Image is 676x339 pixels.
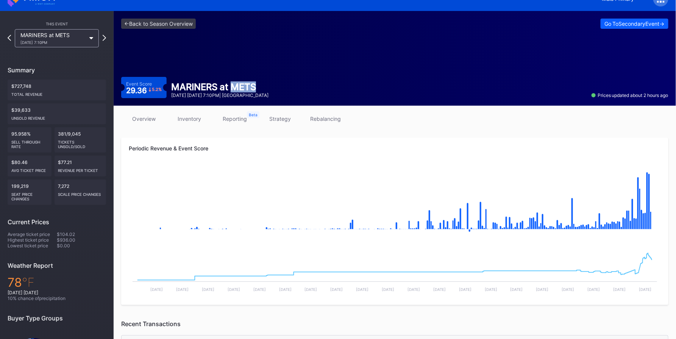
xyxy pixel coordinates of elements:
div: 7,272 [55,180,106,205]
div: Prices updated about 2 hours ago [592,92,668,98]
svg: Chart title [129,165,661,241]
div: Go To Secondary Event -> [604,20,665,27]
text: [DATE] [305,287,317,292]
div: Weather Report [8,262,106,269]
div: seat price changes [11,189,48,201]
div: [DATE] [DATE] [8,290,106,295]
svg: Chart title [129,241,661,297]
text: [DATE] [356,287,368,292]
div: [DATE] 7:10PM [20,40,86,45]
a: overview [121,113,167,124]
a: <-Back to Season Overview [121,19,196,29]
div: Current Prices [8,218,106,226]
text: [DATE] [511,287,523,292]
a: rebalancing [303,113,348,124]
a: reporting [212,113,258,124]
text: [DATE] [536,287,549,292]
span: ℉ [22,275,34,290]
div: Lowest ticket price [8,243,57,248]
text: [DATE] [459,287,471,292]
text: [DATE] [331,287,343,292]
div: Tickets Unsold/Sold [58,137,103,149]
text: [DATE] [407,287,420,292]
div: $0.00 [57,243,106,248]
text: [DATE] [279,287,292,292]
text: [DATE] [562,287,575,292]
div: Avg ticket price [11,165,48,173]
text: [DATE] [433,287,446,292]
div: Average ticket price [8,231,57,237]
div: Event Score [126,81,152,87]
div: $77.21 [55,156,106,177]
text: [DATE] [176,287,189,292]
a: inventory [167,113,212,124]
text: [DATE] [485,287,497,292]
div: Unsold Revenue [11,113,102,120]
a: strategy [258,113,303,124]
div: 10 % chance of precipitation [8,295,106,301]
div: Recent Transactions [121,320,668,328]
div: [DATE] [DATE] 7:10PM | [GEOGRAPHIC_DATA] [171,92,269,98]
div: 381/9,045 [55,127,106,153]
text: [DATE] [382,287,394,292]
div: $936.00 [57,237,106,243]
div: scale price changes [58,189,103,197]
text: [DATE] [588,287,600,292]
div: $39,633 [8,103,106,124]
div: Periodic Revenue & Event Score [129,145,661,152]
div: Buyer Type Groups [8,314,106,322]
text: [DATE] [639,287,651,292]
div: This Event [8,22,106,26]
div: Total Revenue [11,89,102,97]
div: Sell Through Rate [11,137,48,149]
div: Summary [8,66,106,74]
div: 95.958% [8,127,52,153]
text: [DATE] [228,287,240,292]
div: MARINERS at METS [171,81,269,92]
text: [DATE] [253,287,266,292]
div: $104.02 [57,231,106,237]
div: MARINERS at METS [20,32,86,45]
div: 5.2 % [152,87,162,92]
text: [DATE] [614,287,626,292]
div: 199,219 [8,180,52,205]
text: [DATE] [150,287,163,292]
div: $727,748 [8,80,106,100]
div: $80.46 [8,156,52,177]
text: [DATE] [202,287,214,292]
button: Go ToSecondaryEvent-> [601,19,668,29]
div: 29.36 [126,87,162,94]
div: Highest ticket price [8,237,57,243]
div: Revenue per ticket [58,165,103,173]
div: 78 [8,275,106,290]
